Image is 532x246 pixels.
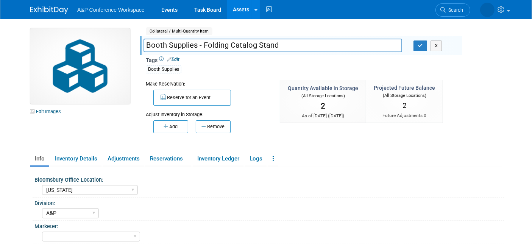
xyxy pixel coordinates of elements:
a: Inventory Details [50,152,101,165]
span: Search [446,7,463,13]
div: (All Storage Locations) [374,92,435,99]
a: Info [30,152,49,165]
button: X [431,40,442,51]
span: A&P Conference Workspace [77,7,145,13]
div: Bloomsbury Office Location: [34,174,504,184]
div: (All Storage Locations) [288,92,358,99]
span: [DATE] [329,113,343,118]
div: Make Reservation: [146,80,268,87]
a: Adjustments [103,152,144,165]
a: Inventory Ledger [193,152,243,165]
div: Booth Supplies [146,65,181,73]
img: Anne Weston [480,3,495,17]
a: Search [435,3,470,17]
div: As of [DATE] ( ) [288,113,358,119]
span: 2 [403,101,407,110]
span: 0 [424,113,426,118]
img: ExhibitDay [30,6,68,14]
div: Projected Future Balance [374,84,435,92]
div: Quantity Available in Storage [288,84,358,92]
button: Remove [196,120,231,133]
a: Logs [245,152,267,165]
a: Edit Images [30,107,64,116]
div: Tags [146,56,456,78]
a: Reservations [145,152,191,165]
div: Future Adjustments: [374,112,435,119]
div: Marketer: [34,221,504,230]
div: Division: [34,198,504,207]
span: Collateral / Multi-Quantity Item [146,27,212,35]
a: Edit [167,57,179,62]
div: Adjust Inventory in Storage: [146,106,268,118]
span: 2 [321,101,325,111]
button: Reserve for an Event [153,90,231,106]
img: Collateral-Icon-2.png [30,28,130,104]
button: Add [153,120,188,133]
